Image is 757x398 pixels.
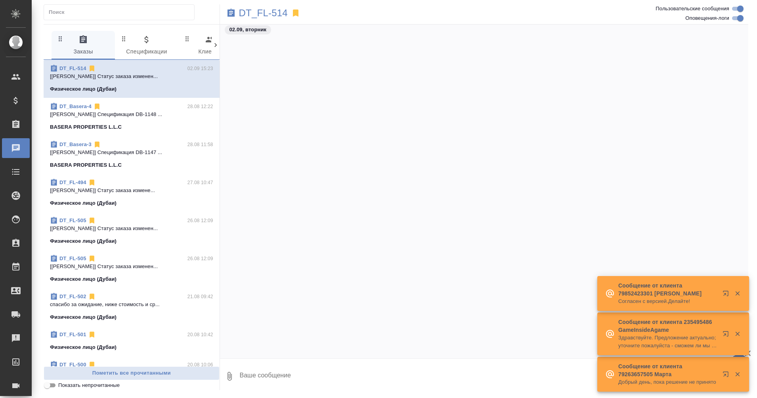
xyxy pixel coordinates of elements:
[183,35,237,57] span: Клиенты
[187,361,213,369] p: 20.08 10:06
[88,293,96,301] svg: Отписаться
[187,255,213,263] p: 26.08 12:09
[50,301,213,308] p: спасибо за ожидание, ниже стоимость и ср...
[44,356,220,394] div: DT_FL-50020.08 10:06[[PERSON_NAME]] Статус заказа изменен...Физическое лицо (Дубаи)
[187,331,213,339] p: 20.08 10:42
[59,293,86,299] a: DT_FL-502
[50,123,122,131] p: BASERA PROPERTIES L.L.C
[50,237,117,245] p: Физическое лицо (Дубаи)
[187,65,213,72] p: 02.09 15:23
[44,98,220,136] div: DT_Basera-428.08 12:22[[PERSON_NAME]] Спецификация DB-1148 ...BASERA PROPERTIES L.L.C
[718,326,737,345] button: Открыть в новой вкладке
[618,282,717,297] p: Сообщение от клиента 79852423301 [PERSON_NAME]
[187,293,213,301] p: 21.08 09:42
[50,343,117,351] p: Физическое лицо (Дубаи)
[44,136,220,174] div: DT_Basera-328.08 11:58[[PERSON_NAME]] Спецификация DB-1147 ...BASERA PROPERTIES L.L.C
[729,371,746,378] button: Закрыть
[187,179,213,187] p: 27.08 10:47
[618,334,717,350] p: Здравствуйте. Предложение актуально; уточните пожалуйста - сможем ли мы записаться на подачу докумен
[88,255,96,263] svg: Отписаться
[59,362,86,368] a: DT_FL-500
[56,35,110,57] span: Заказы
[718,366,737,385] button: Открыть в новой вкладке
[44,212,220,250] div: DT_FL-50526.08 12:09[[PERSON_NAME]] Статус заказа изменен...Физическое лицо (Дубаи)
[718,286,737,305] button: Открыть в новой вкладке
[49,7,194,18] input: Поиск
[50,225,213,232] p: [[PERSON_NAME]] Статус заказа изменен...
[50,263,213,270] p: [[PERSON_NAME]] Статус заказа изменен...
[239,9,288,17] a: DT_FL-514
[229,26,267,34] p: 02.09, вторник
[50,187,213,194] p: [[PERSON_NAME]] Статус заказа измене...
[729,290,746,297] button: Закрыть
[120,35,128,42] svg: Зажми и перетащи, чтобы поменять порядок вкладок
[48,369,215,378] span: Пометить все прочитанными
[187,141,213,149] p: 28.08 11:58
[93,141,101,149] svg: Отписаться
[59,255,86,261] a: DT_FL-505
[59,141,92,147] a: DT_Basera-3
[59,65,86,71] a: DT_FL-514
[50,149,213,156] p: [[PERSON_NAME]] Спецификация DB-1147 ...
[88,65,96,72] svg: Отписаться
[93,103,101,110] svg: Отписаться
[685,14,729,22] span: Оповещения-логи
[44,60,220,98] div: DT_FL-51402.09 15:23[[PERSON_NAME]] Статус заказа изменен...Физическое лицо (Дубаи)
[57,35,64,42] svg: Зажми и перетащи, чтобы поменять порядок вкладок
[88,179,96,187] svg: Отписаться
[618,362,717,378] p: Сообщение от клиента 79263657505 Марта
[44,288,220,326] div: DT_FL-50221.08 09:42спасибо за ожидание, ниже стоимость и ср...Физическое лицо (Дубаи)
[50,85,117,93] p: Физическое лицо (Дубаи)
[44,174,220,212] div: DT_FL-49427.08 10:47[[PERSON_NAME]] Статус заказа измене...Физическое лицо (Дубаи)
[184,35,191,42] svg: Зажми и перетащи, чтобы поменять порядок вкладок
[187,103,213,110] p: 28.08 12:22
[729,330,746,337] button: Закрыть
[50,199,117,207] p: Физическое лицо (Дубаи)
[187,217,213,225] p: 26.08 12:09
[59,179,86,185] a: DT_FL-494
[59,103,92,109] a: DT_Basera-4
[618,318,717,334] p: Сообщение от клиента 235495486 GameInsideAgame
[50,110,213,118] p: [[PERSON_NAME]] Спецификация DB-1148 ...
[50,275,117,283] p: Физическое лицо (Дубаи)
[44,250,220,288] div: DT_FL-50526.08 12:09[[PERSON_NAME]] Статус заказа изменен...Физическое лицо (Дубаи)
[88,361,96,369] svg: Отписаться
[44,366,220,380] button: Пометить все прочитанными
[44,326,220,356] div: DT_FL-50120.08 10:42Физическое лицо (Дубаи)
[50,161,122,169] p: BASERA PROPERTIES L.L.C
[88,217,96,225] svg: Отписаться
[120,35,174,57] span: Спецификации
[618,297,717,305] p: Согласен с версией.Делайте!
[618,378,717,386] p: Добрый день, пока решение не принято
[59,331,86,337] a: DT_FL-501
[88,331,96,339] svg: Отписаться
[50,72,213,80] p: [[PERSON_NAME]] Статус заказа изменен...
[656,5,729,13] span: Пользовательские сообщения
[58,381,120,389] span: Показать непрочитанные
[50,313,117,321] p: Физическое лицо (Дубаи)
[59,217,86,223] a: DT_FL-505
